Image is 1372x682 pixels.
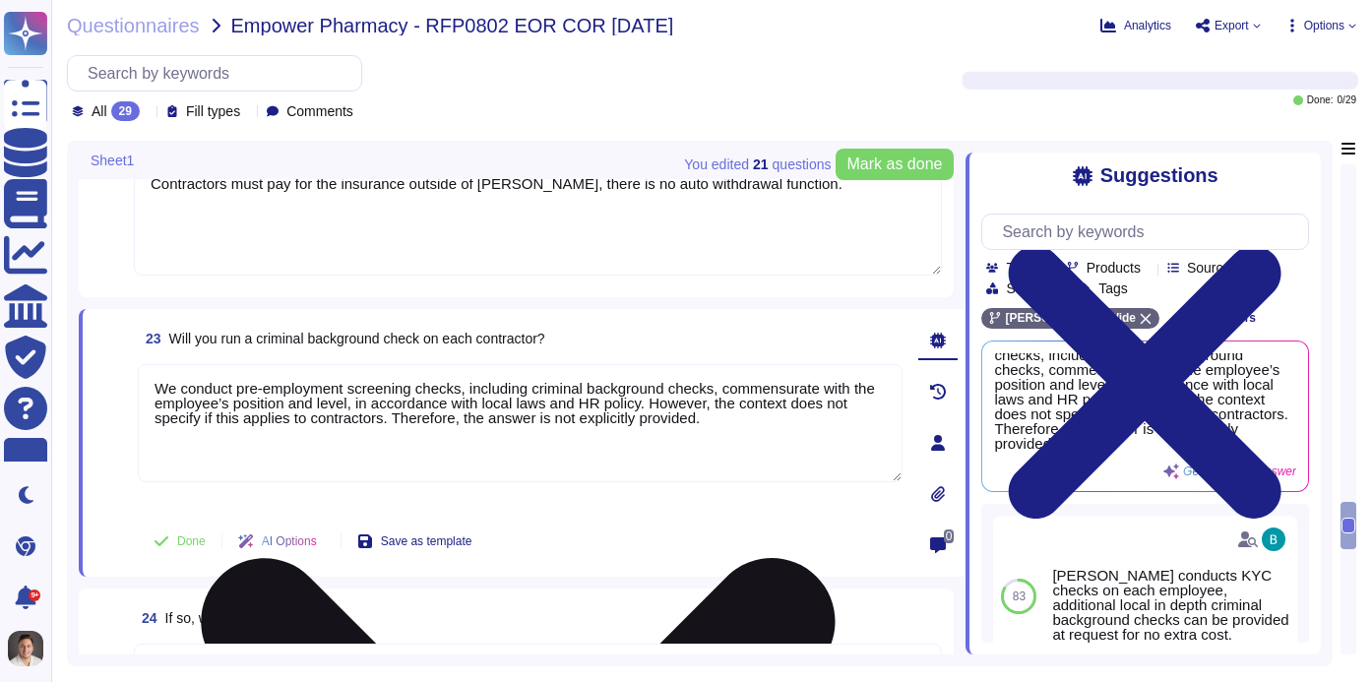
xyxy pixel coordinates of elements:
[231,16,674,35] span: Empower Pharmacy - RFP0802 EOR COR [DATE]
[4,627,57,670] button: user
[753,157,769,171] b: 21
[1013,590,1026,602] span: 83
[8,631,43,666] img: user
[91,154,134,167] span: Sheet1
[67,16,200,35] span: Questionnaires
[684,157,831,171] span: You edited question s
[1100,18,1171,33] button: Analytics
[78,56,361,91] input: Search by keywords
[1052,568,1289,642] div: [PERSON_NAME] conducts KYC checks on each employee, additional local in depth criminal background...
[836,149,955,180] button: Mark as done
[138,332,161,345] span: 23
[92,104,107,118] span: All
[111,101,140,121] div: 29
[992,215,1308,249] input: Search by keywords
[138,364,903,482] textarea: We conduct pre-employment screening checks, including criminal background checks, commensurate wi...
[1304,20,1344,31] span: Options
[286,104,353,118] span: Comments
[944,529,955,543] span: 0
[186,104,240,118] span: Fill types
[1307,95,1334,105] span: Done:
[134,159,942,276] textarea: Contractors must pay for the insurance outside of [PERSON_NAME], there is no auto withdrawal func...
[847,156,943,172] span: Mark as done
[1215,20,1249,31] span: Export
[29,589,40,601] div: 9+
[1338,95,1356,105] span: 0 / 29
[134,611,157,625] span: 24
[169,331,545,346] span: Will you run a criminal background check on each contractor?
[1124,20,1171,31] span: Analytics
[1262,527,1285,551] img: user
